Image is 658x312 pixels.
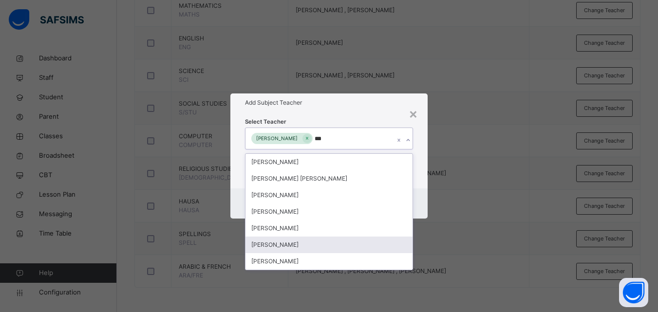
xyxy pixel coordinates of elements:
h1: Add Subject Teacher [245,98,413,107]
div: [PERSON_NAME] [251,133,302,144]
div: [PERSON_NAME] [245,154,413,170]
button: Open asap [619,278,648,307]
div: [PERSON_NAME] [245,237,413,253]
div: × [409,103,418,124]
span: Select Teacher [245,118,286,126]
div: [PERSON_NAME] [245,203,413,220]
div: [PERSON_NAME] [PERSON_NAME] [245,170,413,187]
div: [PERSON_NAME] [245,220,413,237]
div: [PERSON_NAME] [245,187,413,203]
div: [PERSON_NAME] [245,253,413,270]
